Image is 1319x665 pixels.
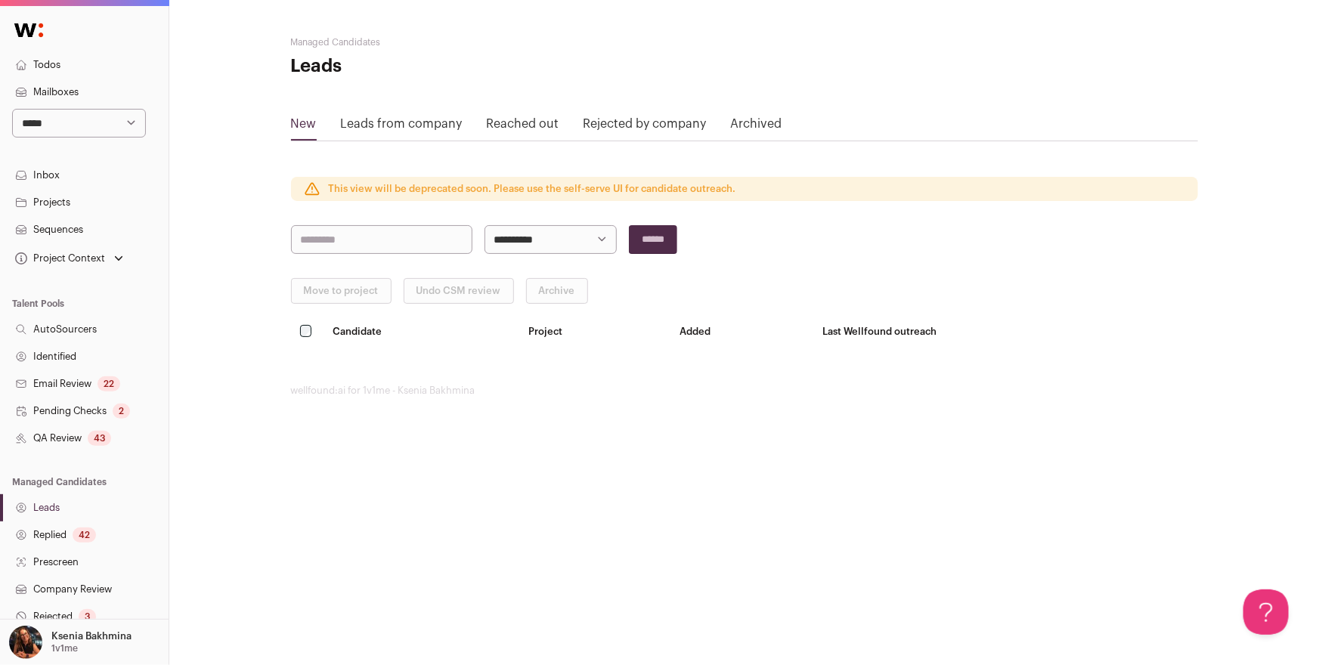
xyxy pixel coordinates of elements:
th: Last Wellfound outreach [813,316,1197,348]
div: 22 [98,376,120,391]
div: Project Context [12,252,105,264]
p: This view will be deprecated soon. Please use the self-serve UI for candidate outreach. [329,183,736,195]
div: 42 [73,527,96,543]
a: Rejected by company [584,115,707,139]
p: 1v1me [51,642,78,654]
div: 43 [88,431,111,446]
img: Wellfound [6,15,51,45]
div: 2 [113,404,130,419]
a: Archived [731,115,782,139]
img: 13968079-medium_jpg [9,626,42,659]
div: 3 [79,609,96,624]
th: Added [670,316,813,348]
p: Ksenia Bakhmina [51,630,132,642]
button: Open dropdown [12,248,126,269]
button: Open dropdown [6,626,135,659]
iframe: Help Scout Beacon - Open [1243,589,1289,635]
a: New [291,115,317,139]
th: Candidate [324,316,519,348]
th: Project [519,316,670,348]
h2: Managed Candidates [291,36,593,48]
footer: wellfound:ai for 1v1me - Ksenia Bakhmina [291,385,1198,397]
h1: Leads [291,54,593,79]
a: Reached out [487,115,559,139]
a: Leads from company [341,115,463,139]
